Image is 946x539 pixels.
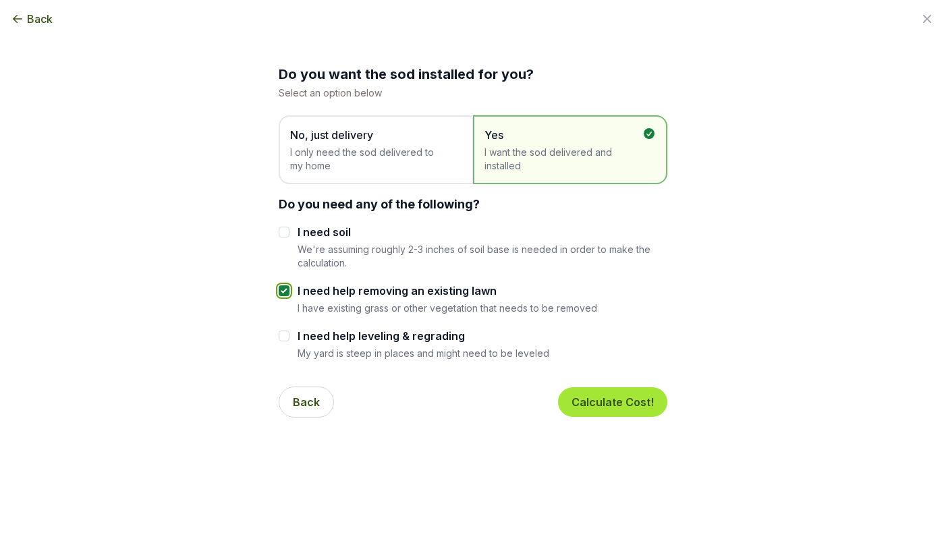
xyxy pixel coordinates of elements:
label: I need soil [298,224,667,240]
button: Back [279,387,334,418]
button: Back [11,11,53,27]
span: No, just delivery [290,127,448,143]
label: I need help leveling & regrading [298,328,549,344]
div: Do you need any of the following? [279,195,667,213]
span: I want the sod delivered and installed [484,146,642,173]
p: My yard is steep in places and might need to be leveled [298,347,549,360]
p: I have existing grass or other vegetation that needs to be removed [298,302,597,314]
label: I need help removing an existing lawn [298,283,597,299]
p: Select an option below [279,86,667,99]
span: Back [27,11,53,27]
h2: Do you want the sod installed for you? [279,65,667,84]
span: I only need the sod delivered to my home [290,146,448,173]
button: Calculate Cost! [558,387,667,417]
p: We're assuming roughly 2-3 inches of soil base is needed in order to make the calculation. [298,243,667,269]
span: Yes [484,127,642,143]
